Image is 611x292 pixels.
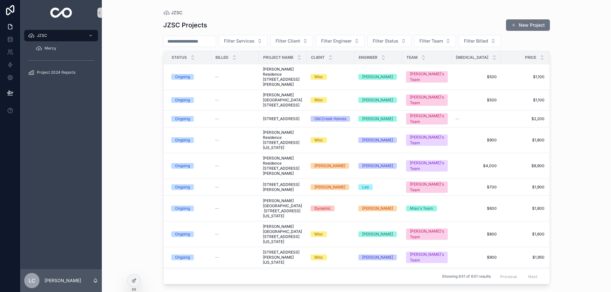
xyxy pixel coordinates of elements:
div: Ongoing [175,97,190,103]
span: $600 [455,206,497,211]
a: [PERSON_NAME] Residence [STREET_ADDRESS][PERSON_NAME] [263,67,303,87]
a: Miao's Team [406,206,448,211]
span: -- [215,138,219,143]
div: Misc [314,74,323,80]
span: Team [406,55,418,60]
div: [PERSON_NAME]'s Team [410,160,444,172]
a: Dynamic [311,206,351,211]
span: $1,800 [504,206,544,211]
span: [STREET_ADDRESS] [263,116,299,121]
a: -- [215,163,255,168]
a: $8,900 [504,163,544,168]
span: Client [311,55,325,60]
a: [PERSON_NAME] [358,137,398,143]
a: $700 [455,185,497,190]
a: [PERSON_NAME]'s Team [406,134,448,146]
div: Ongoing [175,163,190,169]
div: [PERSON_NAME] [314,184,345,190]
button: Select Button [414,35,456,47]
a: JZSC [163,10,182,16]
div: Leo [362,184,369,190]
a: -- [215,255,255,260]
div: [PERSON_NAME]'s Team [410,252,444,263]
div: Misc [314,137,323,143]
span: -- [215,232,219,237]
div: [PERSON_NAME] [362,74,393,80]
div: Ongoing [175,184,190,190]
div: [PERSON_NAME] [362,231,393,237]
div: [PERSON_NAME]'s Team [410,228,444,240]
a: $1,900 [504,185,544,190]
a: [PERSON_NAME]'s Team [406,71,448,83]
span: Engineer [359,55,377,60]
a: [STREET_ADDRESS][PERSON_NAME] [263,182,303,192]
a: Mercy [32,43,98,54]
a: Ongoing [171,206,207,211]
a: [PERSON_NAME][GEOGRAPHIC_DATA] [STREET_ADDRESS] [263,92,303,108]
a: [PERSON_NAME] [358,74,398,80]
span: Status [172,55,187,60]
div: Misc [314,255,323,260]
div: [PERSON_NAME] [362,206,393,211]
span: -- [215,185,219,190]
span: [PERSON_NAME] Residence [STREET_ADDRESS][US_STATE] [263,130,303,150]
a: Project 2024 Reports [24,67,98,78]
div: Ongoing [175,206,190,211]
a: -- [215,98,255,103]
div: [PERSON_NAME] [362,163,393,169]
a: -- [215,206,255,211]
a: Ongoing [171,116,207,122]
div: [PERSON_NAME]'s Team [410,181,444,193]
a: Ongoing [171,137,207,143]
div: [PERSON_NAME] [362,97,393,103]
div: [PERSON_NAME] [314,163,345,169]
a: $1,100 [504,74,544,79]
span: Showing 641 of 641 results [442,274,491,279]
a: Misc [311,255,351,260]
a: Leo [358,184,398,190]
div: Ongoing [175,116,190,122]
span: -- [455,116,459,121]
a: [PERSON_NAME] [358,116,398,122]
span: Filter Engineer [321,38,352,44]
span: Price [525,55,536,60]
button: Select Button [219,35,268,47]
div: [PERSON_NAME] [362,137,393,143]
a: $800 [455,232,497,237]
a: -- [215,185,255,190]
a: -- [215,138,255,143]
span: Filter Services [224,38,255,44]
div: Miao's Team [410,206,433,211]
h1: JZSC Projects [163,21,207,30]
a: Misc [311,231,351,237]
div: Misc [314,97,323,103]
a: [PERSON_NAME]'s Team [406,228,448,240]
span: -- [215,255,219,260]
a: -- [215,74,255,79]
span: $900 [455,255,497,260]
button: Select Button [367,35,411,47]
a: Ongoing [171,184,207,190]
a: $1,100 [504,98,544,103]
div: Ongoing [175,74,190,80]
span: Project Name [263,55,293,60]
div: Ongoing [175,137,190,143]
a: -- [455,116,497,121]
a: Ongoing [171,97,207,103]
a: [PERSON_NAME]'s Team [406,113,448,125]
a: [PERSON_NAME] Residence [STREET_ADDRESS][PERSON_NAME] [263,156,303,176]
span: $500 [455,98,497,103]
a: Old Creek Homes [311,116,351,122]
a: Ongoing [171,255,207,260]
div: [PERSON_NAME]'s Team [410,94,444,106]
div: Old Creek Homes [314,116,346,122]
div: Ongoing [175,231,190,237]
a: [PERSON_NAME] [GEOGRAPHIC_DATA] [STREET_ADDRESS][US_STATE] [263,198,303,219]
a: $1,600 [504,232,544,237]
